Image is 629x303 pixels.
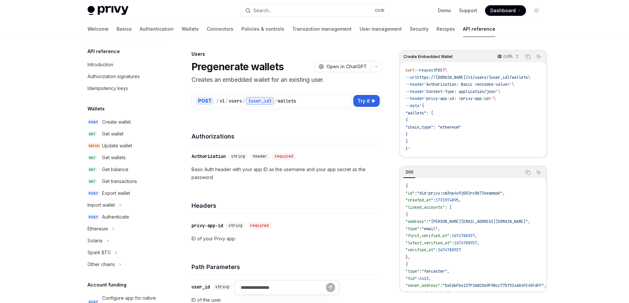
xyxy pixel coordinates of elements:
span: { [405,183,408,189]
a: GETGet wallet [82,128,167,140]
span: "first_verified_at" [405,233,449,238]
div: users [229,98,242,104]
p: Creates an embedded wallet for an existing user. [192,75,382,84]
span: \ [493,96,496,101]
a: User management [360,21,402,37]
button: Open in ChatGPT [314,61,371,72]
span: , [503,191,505,196]
span: "verified_at" [405,247,436,253]
span: --header [405,82,424,87]
div: Create wallet [102,118,131,126]
span: , [429,276,431,281]
a: Support [459,7,477,14]
div: Import wallet [87,201,115,209]
span: string [228,223,242,228]
div: Search... [253,7,272,15]
a: Dashboard [485,5,526,16]
span: "did:privy:cm3np4u9j001rc8b73seqmqqk" [417,191,503,196]
span: header [253,154,267,159]
div: Spark BTC [87,249,111,257]
a: Welcome [87,21,109,37]
a: Security [410,21,429,37]
div: Other chains [87,260,115,268]
a: POSTCreate wallet [82,116,167,128]
h5: API reference [87,47,120,55]
div: Ethereum [87,225,108,233]
div: Update wallet [102,142,132,150]
span: }' [405,146,410,151]
span: , [528,219,530,224]
span: POST [436,68,445,73]
a: Basics [117,21,132,37]
span: "owner_address" [405,283,440,288]
span: \ [528,75,530,80]
span: 1674788927 [438,247,461,253]
span: } [405,132,408,137]
span: "linked_accounts" [405,205,445,210]
span: 'Content-Type: application/json' [424,89,498,94]
span: ] [405,139,408,144]
p: cURL [503,54,513,59]
span: "id" [405,191,415,196]
span: \ [498,89,500,94]
span: : [449,233,452,238]
span: 'privy-app-id: <privy-app-id>' [424,96,493,101]
span: --url [405,75,417,80]
button: Ethereum [82,223,167,235]
span: , [477,240,479,246]
a: POSTAuthenticate [82,211,167,223]
span: : [ [445,205,452,210]
span: "type" [405,269,419,274]
div: wallets [278,98,296,104]
span: : [436,247,438,253]
span: Open in ChatGPT [327,63,367,70]
a: Idempotency keys [82,82,167,94]
span: "address" [405,219,426,224]
span: curl [405,68,415,73]
span: string [231,154,245,159]
button: Ask AI [534,52,543,61]
span: "chain_type": "ethereum" [405,125,461,130]
span: "payton" [431,290,449,295]
span: 4423 [419,276,429,281]
div: Get wallets [102,154,126,162]
div: Users [192,51,382,57]
span: --header [405,89,424,94]
div: 200 [403,168,415,176]
span: GET [87,132,97,136]
span: : [433,197,436,203]
span: , [544,283,546,288]
span: 1674788927 [452,233,475,238]
span: : [419,226,422,231]
span: }, [405,255,410,260]
div: {user_id} [246,97,274,105]
div: required [248,222,271,229]
div: v1 [220,98,225,104]
div: Authorization signatures [87,73,140,80]
span: "type" [405,226,419,231]
a: Demo [438,7,451,14]
span: : [440,283,442,288]
span: POST [87,120,99,125]
h1: Pregenerate wallets [192,61,284,73]
p: ID of your Privy app. [192,235,382,243]
span: 1674788927 [454,240,477,246]
span: GET [87,155,97,160]
span: : [417,276,419,281]
button: Search...CtrlK [241,5,389,16]
span: "wallets": [ [405,110,433,116]
span: POST [87,215,99,220]
div: Authenticate [102,213,129,221]
span: { [405,212,408,217]
h5: Account funding [87,281,126,289]
span: PATCH [87,143,101,148]
span: "latest_verified_at" [405,240,452,246]
button: Toggle dark mode [531,5,542,16]
span: : [415,191,417,196]
a: Wallets [182,21,199,37]
span: { [405,262,408,267]
div: POST [196,97,214,105]
div: / [243,98,245,104]
span: , [438,226,440,231]
span: Ctrl K [375,8,385,13]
